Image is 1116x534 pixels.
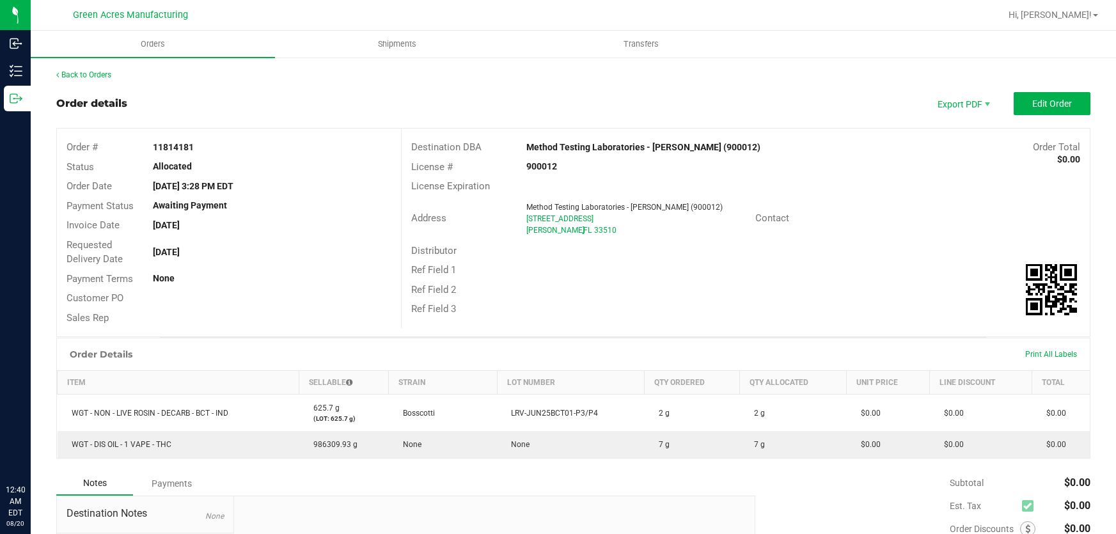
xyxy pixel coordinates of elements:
[73,10,188,20] span: Green Acres Manufacturing
[361,38,434,50] span: Shipments
[1064,476,1090,489] span: $0.00
[505,440,530,449] span: None
[1026,264,1077,315] qrcode: 11814181
[1032,371,1090,395] th: Total
[938,409,964,418] span: $0.00
[847,371,930,395] th: Unit Price
[748,409,765,418] span: 2 g
[67,273,133,285] span: Payment Terms
[13,432,51,470] iframe: Resource center
[67,292,123,304] span: Customer PO
[307,414,381,423] p: (LOT: 625.7 g)
[1040,440,1066,449] span: $0.00
[1022,498,1039,515] span: Calculate excise tax
[6,484,25,519] p: 12:40 AM EDT
[411,245,457,256] span: Distributor
[748,440,765,449] span: 7 g
[67,312,109,324] span: Sales Rep
[307,440,358,449] span: 986309.93 g
[10,37,22,50] inline-svg: Inbound
[67,141,98,153] span: Order #
[6,519,25,528] p: 08/20
[645,371,740,395] th: Qty Ordered
[411,284,456,295] span: Ref Field 2
[1033,141,1080,153] span: Order Total
[153,181,233,191] strong: [DATE] 3:28 PM EDT
[65,409,228,418] span: WGT - NON - LIVE ROSIN - DECARB - BCT - IND
[307,404,340,412] span: 625.7 g
[411,141,482,153] span: Destination DBA
[65,440,171,449] span: WGT - DIS OIL - 1 VAPE - THC
[67,180,112,192] span: Order Date
[526,203,723,212] span: Method Testing Laboratories - [PERSON_NAME] (900012)
[397,409,435,418] span: Bosscotti
[153,161,192,171] strong: Allocated
[411,161,453,173] span: License #
[67,161,94,173] span: Status
[58,371,299,395] th: Item
[526,214,593,223] span: [STREET_ADDRESS]
[950,478,984,488] span: Subtotal
[205,512,224,521] span: None
[153,220,180,230] strong: [DATE]
[67,239,123,265] span: Requested Delivery Date
[10,92,22,105] inline-svg: Outbound
[153,142,194,152] strong: 11814181
[1026,264,1077,315] img: Scan me!
[133,472,210,495] div: Payments
[67,200,134,212] span: Payment Status
[594,226,617,235] span: 33510
[123,38,182,50] span: Orders
[1064,499,1090,512] span: $0.00
[397,440,421,449] span: None
[67,506,224,521] span: Destination Notes
[1009,10,1092,20] span: Hi, [PERSON_NAME]!
[526,161,557,171] strong: 900012
[526,226,585,235] span: [PERSON_NAME]
[411,212,446,224] span: Address
[652,409,670,418] span: 2 g
[411,303,456,315] span: Ref Field 3
[526,142,760,152] strong: Method Testing Laboratories - [PERSON_NAME] (900012)
[389,371,498,395] th: Strain
[930,371,1032,395] th: Line Discount
[740,371,847,395] th: Qty Allocated
[1057,154,1080,164] strong: $0.00
[505,409,598,418] span: LRV-JUN25BCT01-P3/P4
[1025,350,1077,359] span: Print All Labels
[56,96,127,111] div: Order details
[606,38,676,50] span: Transfers
[950,501,1017,511] span: Est. Tax
[67,219,120,231] span: Invoice Date
[582,226,583,235] span: ,
[950,524,1020,534] span: Order Discounts
[56,70,111,79] a: Back to Orders
[411,264,456,276] span: Ref Field 1
[153,247,180,257] strong: [DATE]
[583,226,592,235] span: FL
[299,371,389,395] th: Sellable
[1040,409,1066,418] span: $0.00
[652,440,670,449] span: 7 g
[10,65,22,77] inline-svg: Inventory
[153,200,227,210] strong: Awaiting Payment
[938,440,964,449] span: $0.00
[854,440,881,449] span: $0.00
[1032,98,1072,109] span: Edit Order
[497,371,645,395] th: Lot Number
[411,180,490,192] span: License Expiration
[153,273,175,283] strong: None
[854,409,881,418] span: $0.00
[755,212,789,224] span: Contact
[56,471,133,496] div: Notes
[924,92,1001,115] li: Export PDF
[70,349,132,359] h1: Order Details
